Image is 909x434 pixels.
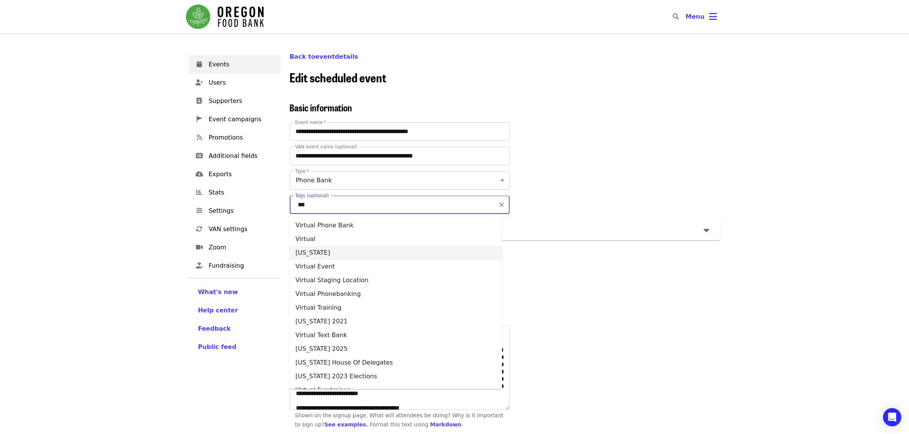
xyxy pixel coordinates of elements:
[289,232,502,246] li: Virtual
[883,408,901,426] div: Open Intercom Messenger
[189,202,281,220] a: Settings
[197,207,203,214] i: sliders-h icon
[189,129,281,147] a: Promotions
[704,225,710,236] i: caret-down icon
[686,13,705,20] span: Menu
[197,97,203,104] i: address-book icon
[198,342,271,352] a: Public feed
[209,60,274,69] span: Events
[289,383,502,397] li: Virtual Fundraiser
[209,133,274,142] span: Promotions
[496,199,507,210] button: Clear
[709,11,717,22] i: bars icon
[290,147,510,165] input: VAN event name (optional)
[209,261,274,270] span: Fundraising
[209,96,274,106] span: Supporters
[290,122,510,141] input: Event name
[189,257,281,275] a: Fundraising
[198,306,271,315] a: Help center
[289,287,502,301] li: Virtual Phonebanking
[683,8,689,26] input: Search
[325,421,368,428] a: See examples.
[209,206,274,215] span: Settings
[290,171,510,190] div: Phone Bank
[680,8,723,26] button: Toggle account menu
[196,244,203,251] i: video icon
[289,342,502,356] li: [US_STATE] 2025
[198,324,231,333] button: Feedback
[289,273,502,287] li: Virtual Staging Location
[290,53,358,60] a: Back toeventdetails
[189,165,281,183] a: Exports
[189,55,281,74] a: Events
[197,61,202,68] i: calendar icon
[295,169,309,174] label: Type
[209,78,274,87] span: Users
[197,225,203,233] i: sync icon
[197,134,202,141] i: rss icon
[196,79,203,86] i: user-plus icon
[198,288,238,296] span: What's new
[197,189,203,196] i: chart-bar icon
[430,421,462,428] a: Markdown
[295,145,357,149] label: VAN event name (optional)
[209,115,274,124] span: Event campaigns
[198,343,237,350] span: Public feed
[290,220,720,240] div: Customize VAN Settings (for this event only)
[209,170,274,179] span: Exports
[289,328,502,342] li: Virtual Text Bank
[209,188,274,197] span: Stats
[196,262,203,269] i: hand-holding-heart icon
[289,246,502,260] li: [US_STATE]
[370,421,463,428] div: Format this text using .
[295,411,504,429] div: Shown on the signup page. What will attendees be doing? Why is it important to sign up?
[189,220,281,238] a: VAN settings
[196,152,203,159] i: list-alt icon
[189,110,281,129] a: Event campaigns
[196,170,203,178] i: cloud-download icon
[198,288,271,297] a: What's new
[209,225,274,234] span: VAN settings
[189,74,281,92] a: Users
[295,120,326,125] label: Event name
[289,260,502,273] li: Virtual Event
[209,243,274,252] span: Zoom
[198,307,238,314] span: Help center
[289,356,502,370] li: [US_STATE] House Of Delegates
[197,116,202,123] i: pennant icon
[290,68,387,86] span: Edit scheduled event
[189,147,281,165] a: Additional fields
[290,101,352,114] span: Basic information
[189,183,281,202] a: Stats
[289,301,502,315] li: Virtual Training
[289,315,502,328] li: [US_STATE] 2021
[209,151,274,161] span: Additional fields
[673,13,679,20] i: search icon
[189,92,281,110] a: Supporters
[186,5,264,29] img: Oregon Food Bank - Home
[189,238,281,257] a: Zoom
[295,193,329,198] label: Tags (optional)
[289,219,502,232] li: Virtual Phone Bank
[289,370,502,383] li: [US_STATE] 2023 Elections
